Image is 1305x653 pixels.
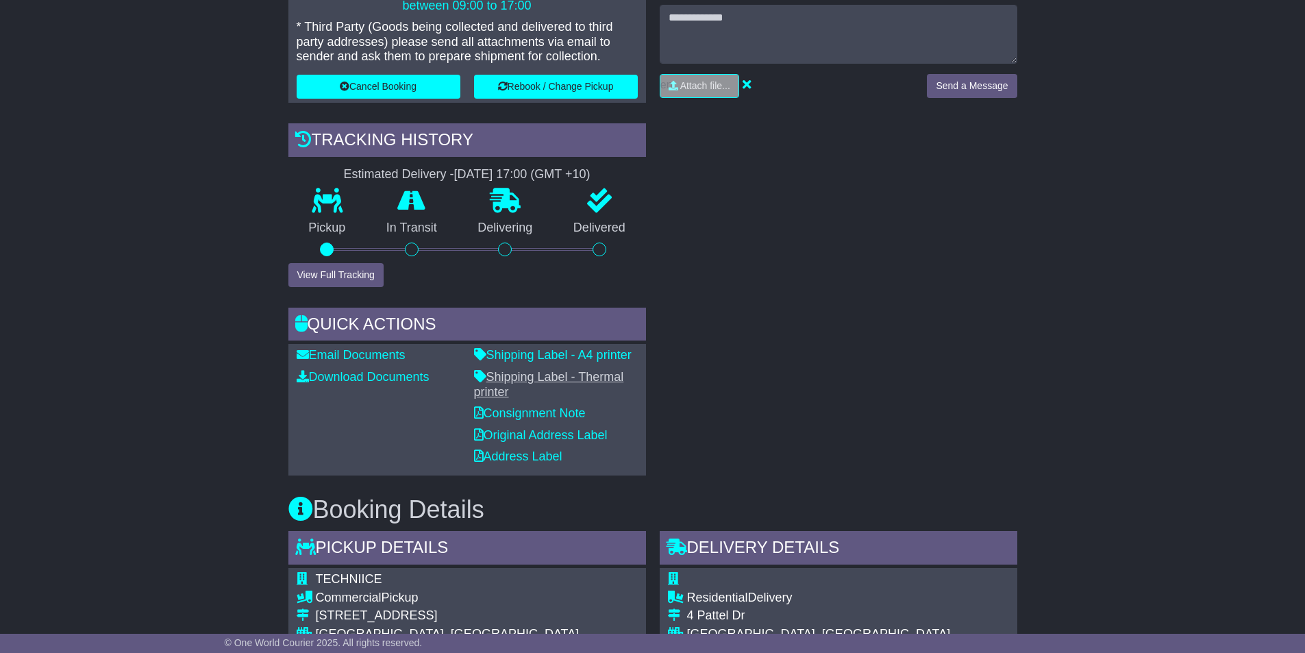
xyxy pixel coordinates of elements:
a: Consignment Note [474,406,586,420]
span: © One World Courier 2025. All rights reserved. [225,637,423,648]
div: Quick Actions [288,308,646,345]
div: 4 Pattel Dr [687,608,951,624]
div: Estimated Delivery - [288,167,646,182]
span: Commercial [316,591,382,604]
a: Shipping Label - Thermal printer [474,370,624,399]
div: [DATE] 17:00 (GMT +10) [454,167,591,182]
div: [GEOGRAPHIC_DATA], [GEOGRAPHIC_DATA] [687,627,951,642]
button: Send a Message [927,74,1017,98]
div: Delivery Details [660,531,1017,568]
div: [STREET_ADDRESS] [316,608,580,624]
h3: Booking Details [288,496,1017,523]
div: [GEOGRAPHIC_DATA], [GEOGRAPHIC_DATA] [316,627,580,642]
a: Shipping Label - A4 printer [474,348,632,362]
a: Download Documents [297,370,430,384]
button: Cancel Booking [297,75,460,99]
a: Address Label [474,449,562,463]
div: Tracking history [288,123,646,160]
div: Pickup [316,591,580,606]
div: Delivery [687,591,951,606]
span: TECHNIICE [316,572,382,586]
p: * Third Party (Goods being collected and delivered to third party addresses) please send all atta... [297,20,638,64]
button: Rebook / Change Pickup [474,75,638,99]
a: Original Address Label [474,428,608,442]
p: Delivering [458,221,554,236]
div: Pickup Details [288,531,646,568]
p: Pickup [288,221,366,236]
span: Residential [687,591,748,604]
a: Email Documents [297,348,406,362]
button: View Full Tracking [288,263,384,287]
p: Delivered [553,221,646,236]
p: In Transit [366,221,458,236]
